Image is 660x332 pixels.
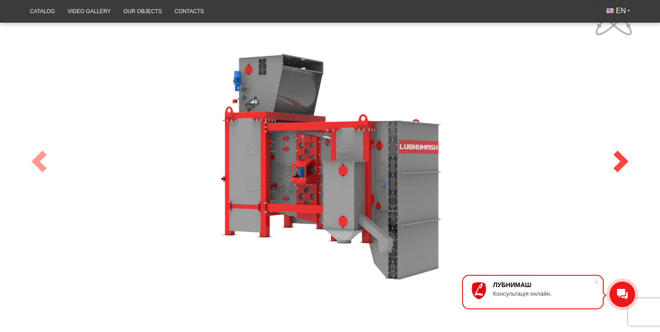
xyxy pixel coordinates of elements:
a: Video gallery [61,3,117,20]
a: Our objects [117,3,168,20]
span: EN [616,6,626,16]
div: Консультація онлайн. [493,290,594,297]
img: English [606,8,614,13]
a: Contacts [168,3,211,20]
a: Catalog [24,3,61,20]
div: ЛУБНИМАШ [493,281,594,288]
button: EN [600,3,636,19]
